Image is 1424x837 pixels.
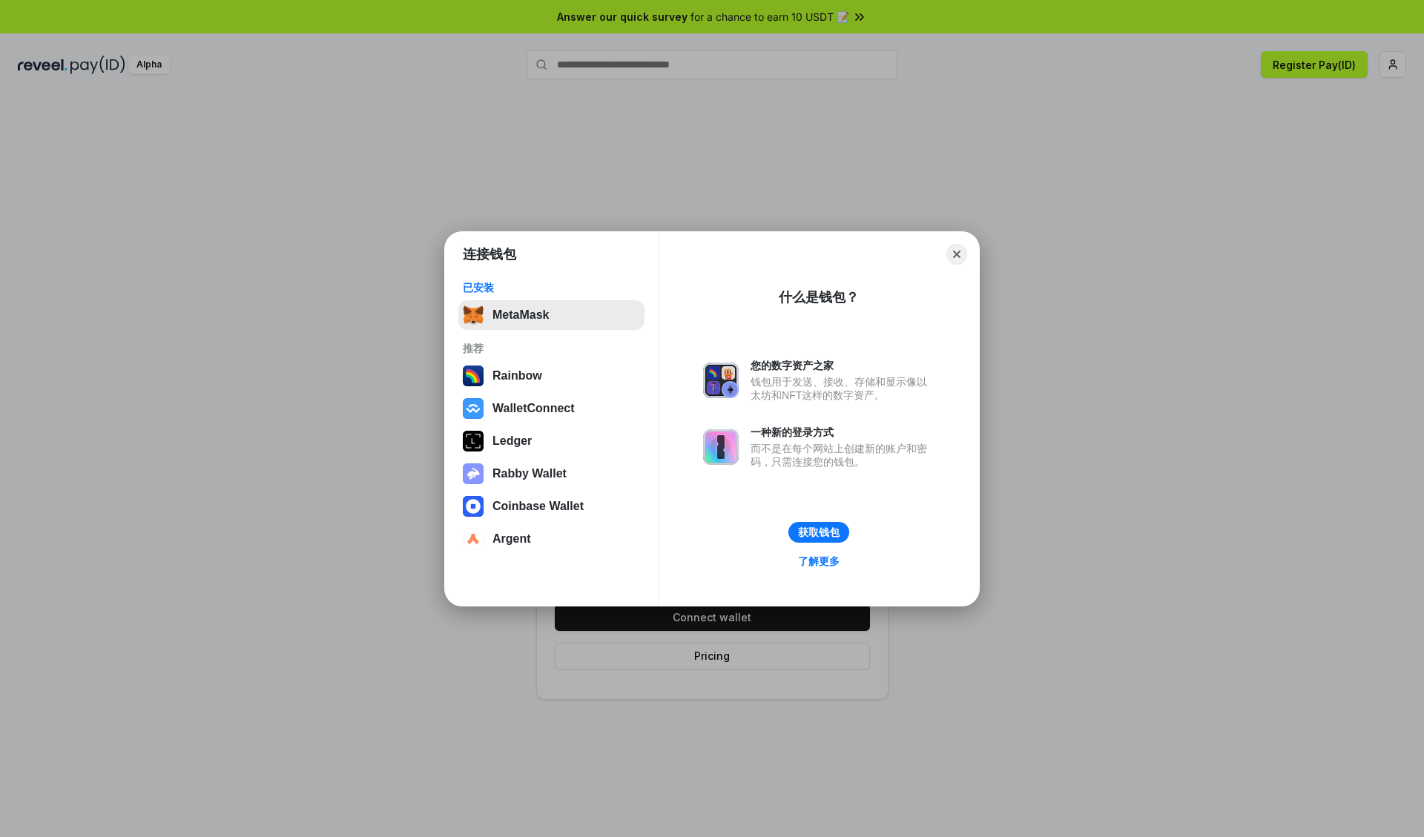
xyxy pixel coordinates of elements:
[492,434,532,448] div: Ledger
[946,244,967,265] button: Close
[463,398,484,419] img: svg+xml,%3Csvg%20width%3D%2228%22%20height%3D%2228%22%20viewBox%3D%220%200%2028%2028%22%20fill%3D...
[492,402,575,415] div: WalletConnect
[463,305,484,325] img: svg+xml,%3Csvg%20fill%3D%22none%22%20height%3D%2233%22%20viewBox%3D%220%200%2035%2033%22%20width%...
[458,300,645,330] button: MetaMask
[492,500,584,513] div: Coinbase Wallet
[463,496,484,517] img: svg+xml,%3Csvg%20width%3D%2228%22%20height%3D%2228%22%20viewBox%3D%220%200%2028%2028%22%20fill%3D...
[463,365,484,386] img: svg+xml,%3Csvg%20width%3D%22120%22%20height%3D%22120%22%20viewBox%3D%220%200%20120%20120%22%20fil...
[463,342,640,355] div: 推荐
[492,532,531,546] div: Argent
[703,429,739,465] img: svg+xml,%3Csvg%20xmlns%3D%22http%3A%2F%2Fwww.w3.org%2F2000%2Fsvg%22%20fill%3D%22none%22%20viewBox...
[751,442,934,469] div: 而不是在每个网站上创建新的账户和密码，只需连接您的钱包。
[458,361,645,391] button: Rainbow
[458,459,645,489] button: Rabby Wallet
[463,463,484,484] img: svg+xml,%3Csvg%20xmlns%3D%22http%3A%2F%2Fwww.w3.org%2F2000%2Fsvg%22%20fill%3D%22none%22%20viewBox...
[789,552,848,571] a: 了解更多
[492,369,542,383] div: Rainbow
[788,522,849,543] button: 获取钱包
[458,426,645,456] button: Ledger
[463,529,484,549] img: svg+xml,%3Csvg%20width%3D%2228%22%20height%3D%2228%22%20viewBox%3D%220%200%2028%2028%22%20fill%3D...
[751,375,934,402] div: 钱包用于发送、接收、存储和显示像以太坊和NFT这样的数字资产。
[798,526,840,539] div: 获取钱包
[751,426,934,439] div: 一种新的登录方式
[492,308,549,322] div: MetaMask
[751,359,934,372] div: 您的数字资产之家
[458,524,645,554] button: Argent
[703,363,739,398] img: svg+xml,%3Csvg%20xmlns%3D%22http%3A%2F%2Fwww.w3.org%2F2000%2Fsvg%22%20fill%3D%22none%22%20viewBox...
[463,281,640,294] div: 已安装
[492,467,567,480] div: Rabby Wallet
[798,555,840,568] div: 了解更多
[463,245,516,263] h1: 连接钱包
[458,492,645,521] button: Coinbase Wallet
[458,394,645,423] button: WalletConnect
[779,288,859,306] div: 什么是钱包？
[463,431,484,451] img: svg+xml,%3Csvg%20xmlns%3D%22http%3A%2F%2Fwww.w3.org%2F2000%2Fsvg%22%20width%3D%2228%22%20height%3...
